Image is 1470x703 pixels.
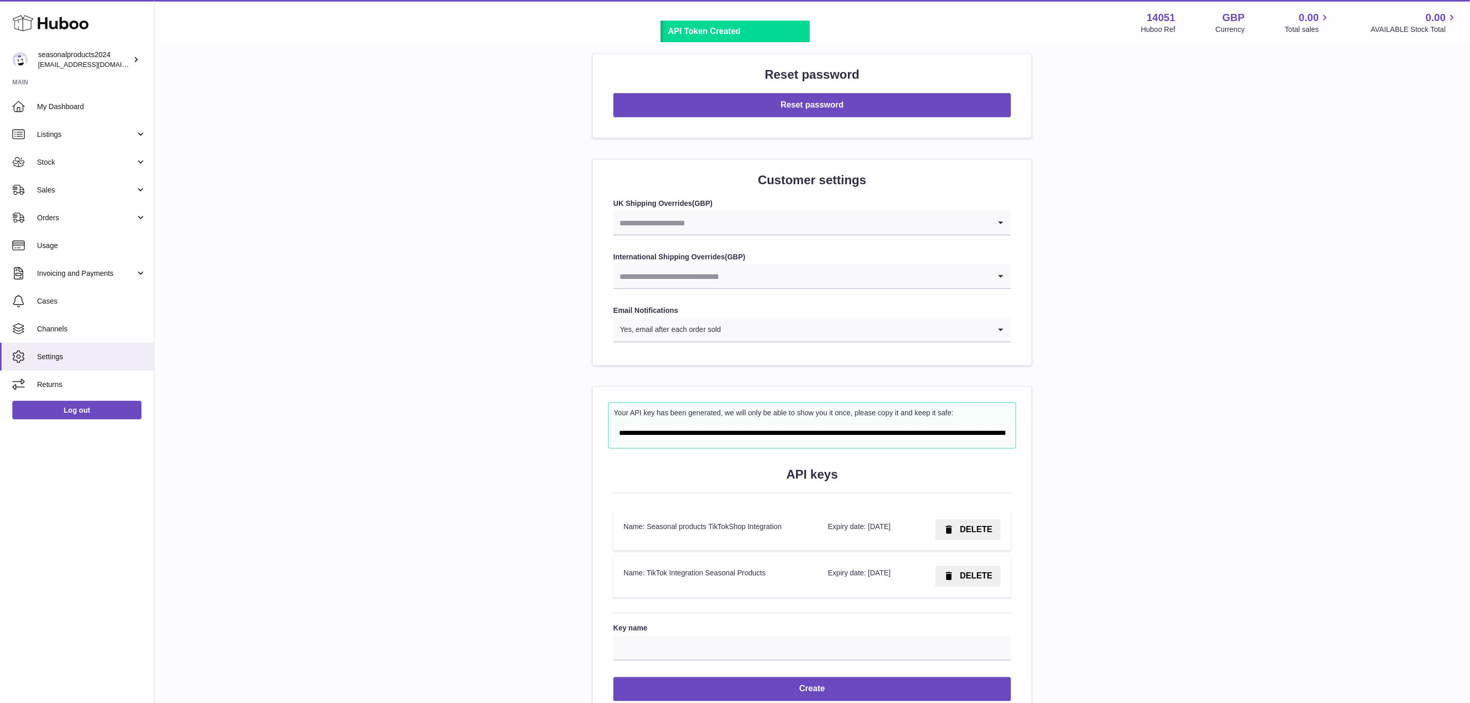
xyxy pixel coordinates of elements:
h2: Reset password [613,66,1011,83]
span: Invoicing and Payments [37,269,135,278]
span: Sales [37,185,135,195]
span: Returns [37,380,146,390]
div: Search for option [613,318,1011,343]
span: [EMAIL_ADDRESS][DOMAIN_NAME] [38,60,151,68]
strong: GBP [1223,11,1245,25]
a: 0.00 Total sales [1285,11,1331,34]
span: Stock [37,157,135,167]
img: internalAdmin-14051@internal.huboo.com [12,52,28,67]
div: seasonalproducts2024 [38,50,131,69]
h2: API keys [613,466,1011,483]
label: Email Notifications [613,306,1011,315]
input: Search for option [721,318,990,342]
div: API Token Created [668,26,805,37]
strong: GBP [728,253,743,261]
button: DELETE [935,519,1001,540]
a: Reset password [613,101,1011,109]
div: Search for option [613,265,1011,289]
div: Your API key has been generated, we will only be able to show you it once, please copy it and kee... [614,408,1011,418]
span: DELETE [960,572,993,581]
span: Yes, email after each order sold [613,318,721,342]
td: Expiry date: [DATE] [818,556,913,597]
span: Listings [37,130,135,139]
span: Orders [37,213,135,223]
span: Cases [37,296,146,306]
span: Channels [37,324,146,334]
button: Reset password [613,93,1011,117]
label: International Shipping Overrides [613,252,1011,262]
button: Create [613,677,1011,701]
label: UK Shipping Overrides [613,199,1011,208]
div: Currency [1216,25,1245,34]
span: AVAILABLE Stock Total [1371,25,1458,34]
span: ( ) [725,253,746,261]
span: DELETE [960,525,993,534]
td: Name: TikTok Integration Seasonal Products [613,556,818,597]
input: Search for option [613,211,990,235]
h2: Customer settings [613,172,1011,188]
div: Huboo Ref [1141,25,1176,34]
strong: GBP [695,199,710,207]
span: Settings [37,352,146,362]
input: Search for option [613,265,990,288]
strong: 14051 [1147,11,1176,25]
button: DELETE [935,566,1001,587]
span: 0.00 [1426,11,1446,25]
span: ( ) [692,199,713,207]
span: My Dashboard [37,102,146,112]
div: Search for option [613,211,1011,236]
span: 0.00 [1299,11,1319,25]
a: Log out [12,401,141,419]
a: 0.00 AVAILABLE Stock Total [1371,11,1458,34]
span: Usage [37,241,146,251]
td: Expiry date: [DATE] [818,509,913,551]
td: Name: Seasonal products TikTokShop Integration [613,509,818,551]
label: Key name [613,624,1011,634]
span: Total sales [1285,25,1331,34]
